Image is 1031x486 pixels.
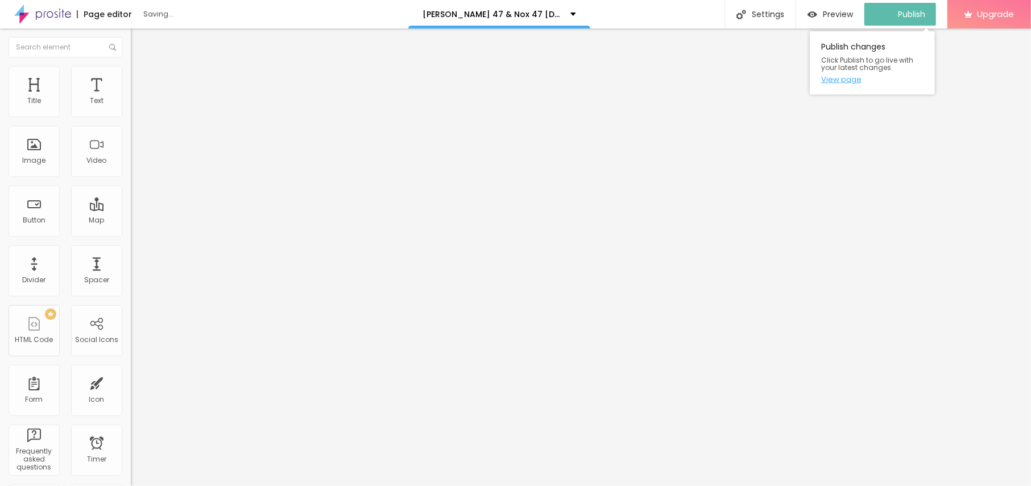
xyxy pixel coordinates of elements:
[15,336,53,344] div: HTML Code
[898,10,925,19] span: Publish
[89,216,105,224] div: Map
[810,31,935,94] div: Publish changes
[87,156,107,164] div: Video
[75,336,118,344] div: Social Icons
[23,276,46,284] div: Divider
[23,216,45,224] div: Button
[821,76,924,83] a: View page
[808,10,817,19] img: view-1.svg
[9,37,122,57] input: Search element
[131,28,1031,486] iframe: Editor
[90,97,103,105] div: Text
[77,10,132,18] div: Page editor
[143,11,274,18] div: Saving...
[823,10,853,19] span: Preview
[821,56,924,71] span: Click Publish to go live with your latest changes.
[109,44,116,51] img: Icone
[977,9,1014,19] span: Upgrade
[796,3,864,26] button: Preview
[423,10,562,18] p: [PERSON_NAME] 47 & Nox 47 [DEMOGRAPHIC_DATA][MEDICAL_DATA]
[23,156,46,164] div: Image
[864,3,936,26] button: Publish
[26,396,43,403] div: Form
[11,447,56,472] div: Frequently asked questions
[27,97,41,105] div: Title
[84,276,109,284] div: Spacer
[736,10,746,19] img: Icone
[87,455,106,463] div: Timer
[89,396,105,403] div: Icon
